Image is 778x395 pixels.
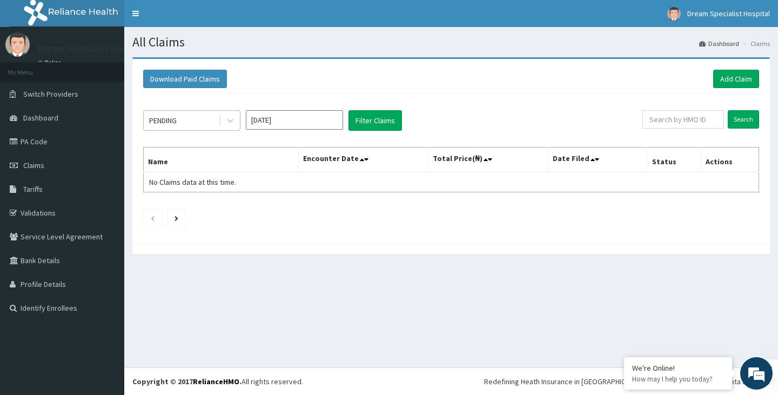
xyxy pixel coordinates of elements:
[428,148,548,172] th: Total Price(₦)
[144,148,299,172] th: Name
[23,160,44,170] span: Claims
[132,35,770,49] h1: All Claims
[348,110,402,131] button: Filter Claims
[193,377,239,386] a: RelianceHMO
[23,113,58,123] span: Dashboard
[740,39,770,48] li: Claims
[642,110,724,129] input: Search by HMO ID
[38,44,146,53] p: Dream Specialist Hospital
[5,32,30,57] img: User Image
[713,70,759,88] a: Add Claim
[484,376,770,387] div: Redefining Heath Insurance in [GEOGRAPHIC_DATA] using Telemedicine and Data Science!
[298,148,428,172] th: Encounter Date
[38,59,64,66] a: Online
[23,89,78,99] span: Switch Providers
[132,377,242,386] strong: Copyright © 2017 .
[124,367,778,395] footer: All rights reserved.
[701,148,759,172] th: Actions
[143,70,227,88] button: Download Paid Claims
[728,110,759,129] input: Search
[647,148,701,172] th: Status
[632,363,724,373] div: We're Online!
[687,9,770,18] span: Dream Specialist Hospital
[175,213,178,223] a: Next page
[548,148,647,172] th: Date Filed
[246,110,343,130] input: Select Month and Year
[699,39,739,48] a: Dashboard
[150,213,155,223] a: Previous page
[667,7,681,21] img: User Image
[149,177,236,187] span: No Claims data at this time.
[23,184,43,194] span: Tariffs
[149,115,177,126] div: PENDING
[632,374,724,384] p: How may I help you today?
